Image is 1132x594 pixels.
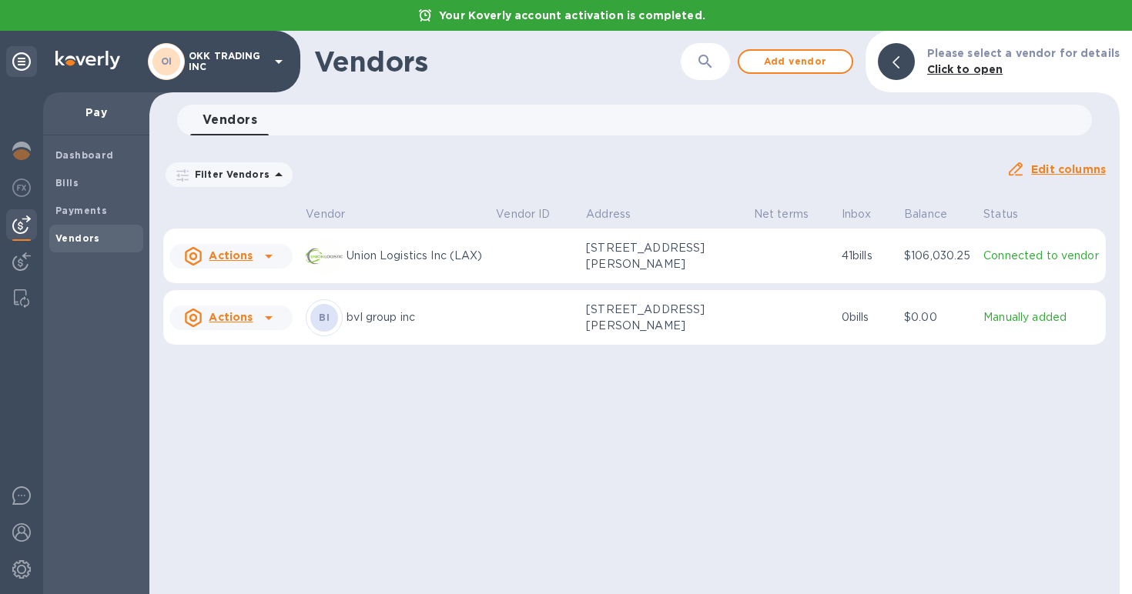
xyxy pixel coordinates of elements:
[306,206,345,222] p: Vendor
[347,309,484,325] p: bvl group inc
[983,248,1100,264] p: Connected to vendor
[55,149,114,161] b: Dashboard
[983,206,1018,222] p: Status
[431,8,713,23] p: Your Koverly account activation is completed.
[754,206,829,222] span: Net terms
[496,206,570,222] span: Vendor ID
[904,206,947,222] p: Balance
[209,249,253,262] u: Actions
[319,312,330,323] b: BI
[904,248,971,264] p: $106,030.25
[314,45,681,78] h1: Vendors
[842,248,892,264] p: 41 bills
[496,206,550,222] p: Vendor ID
[904,309,971,325] p: $0.00
[752,52,839,71] span: Add vendor
[203,109,257,131] span: Vendors
[55,177,79,189] b: Bills
[209,311,253,323] u: Actions
[586,206,631,222] p: Address
[738,49,853,74] button: Add vendor
[161,55,172,67] b: OI
[983,309,1100,325] p: Manually added
[586,206,651,222] span: Address
[586,240,740,272] p: [STREET_ADDRESS][PERSON_NAME]
[347,248,484,264] p: Union Logistics Inc (LAX)
[55,51,120,69] img: Logo
[306,206,365,222] span: Vendor
[842,206,872,222] p: Inbox
[6,46,37,77] div: Unpin categories
[12,179,31,197] img: Foreign exchange
[55,232,100,244] b: Vendors
[842,206,892,222] span: Inbox
[927,47,1120,59] b: Please select a vendor for details
[55,205,107,216] b: Payments
[754,206,809,222] p: Net terms
[189,51,266,72] p: OKK TRADING INC
[586,302,740,334] p: [STREET_ADDRESS][PERSON_NAME]
[904,206,967,222] span: Balance
[55,105,137,120] p: Pay
[927,63,1003,75] b: Click to open
[189,168,270,181] p: Filter Vendors
[1031,163,1106,175] u: Edit columns
[842,309,892,325] p: 0 bills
